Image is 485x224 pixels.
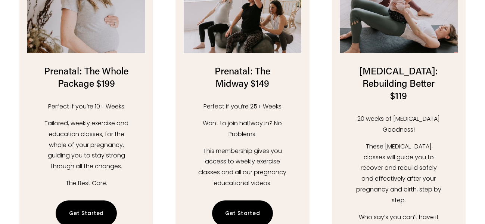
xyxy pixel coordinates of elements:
p: This membership gives you access to weekly exercise classes and all our pregnancy educational vid... [198,146,287,189]
p: Perfect if you’re 10+ Weeks [42,101,131,112]
h2: Prenatal: The Whole Package $199 [42,65,131,90]
p: The Best Care. [42,178,131,189]
h2: [MEDICAL_DATA]: Rebuilding Better $119 [355,65,443,102]
p: Perfect if you’re 25+ Weeks [198,101,287,112]
p: 20 weeks of [MEDICAL_DATA] Goodness! [355,114,443,135]
p: Tailored, weekly exercise and education classes, for the whole of your pregnancy, guiding you to ... [42,118,131,172]
p: These [MEDICAL_DATA] classes will guide you to recover and rebuild safely and effectively after y... [355,141,443,206]
h2: Prenatal: The Midway $149 [198,65,287,90]
p: Want to join halfway in? No Problems. [198,118,287,140]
